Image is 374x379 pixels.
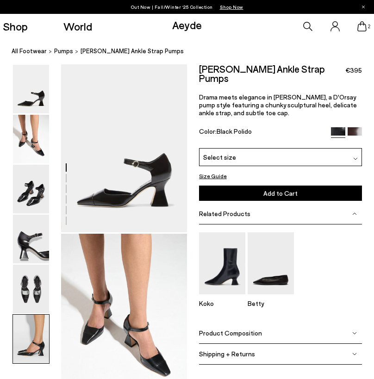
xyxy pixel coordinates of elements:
[199,127,326,138] div: Color:
[199,232,245,294] img: Koko Regal Heel Boots
[353,156,358,161] img: svg%3E
[199,299,245,307] p: Koko
[131,2,243,12] p: Out Now | Fall/Winter ‘25 Collection
[248,232,294,294] img: Betty Square-Toe Ballet Flats
[13,65,49,113] img: Francine Ankle Strap Pumps - Image 1
[63,21,92,32] a: World
[13,265,49,313] img: Francine Ankle Strap Pumps - Image 5
[199,288,245,307] a: Koko Regal Heel Boots Koko
[199,210,250,217] span: Related Products
[199,350,255,358] span: Shipping + Returns
[345,66,362,75] span: €395
[12,39,374,64] nav: breadcrumb
[12,46,47,56] a: All Footwear
[3,21,28,32] a: Shop
[263,189,298,197] span: Add to Cart
[13,165,49,213] img: Francine Ankle Strap Pumps - Image 3
[199,64,345,83] h2: [PERSON_NAME] Ankle Strap Pumps
[352,211,357,216] img: svg%3E
[13,215,49,263] img: Francine Ankle Strap Pumps - Image 4
[352,331,357,336] img: svg%3E
[367,24,371,29] span: 2
[13,315,49,363] img: Francine Ankle Strap Pumps - Image 6
[357,21,367,31] a: 2
[13,115,49,163] img: Francine Ankle Strap Pumps - Image 2
[81,46,184,56] span: [PERSON_NAME] Ankle Strap Pumps
[54,46,73,56] a: pumps
[220,4,243,10] span: Navigate to /collections/new-in
[199,186,362,201] button: Add to Cart
[217,127,252,135] span: Black Polido
[54,47,73,55] span: pumps
[352,352,357,356] img: svg%3E
[199,93,362,117] p: Drama meets elegance in [PERSON_NAME], a D'Orsay pump style featuring a chunky sculptural heel, d...
[172,18,202,31] a: Aeyde
[199,171,227,180] button: Size Guide
[248,288,294,307] a: Betty Square-Toe Ballet Flats Betty
[199,329,262,337] span: Product Composition
[248,299,294,307] p: Betty
[203,152,236,162] span: Select size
